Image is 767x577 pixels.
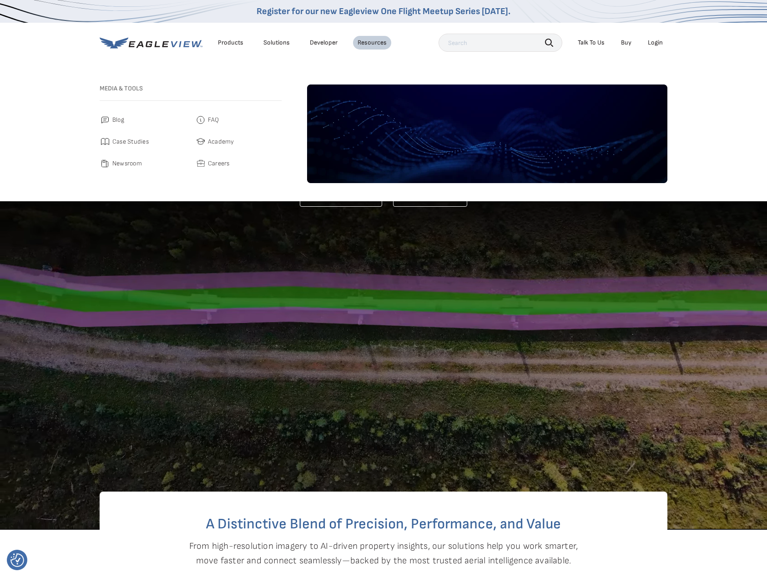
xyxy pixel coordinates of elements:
[195,158,206,169] img: careers.svg
[100,114,111,125] img: blog.svg
[100,85,282,93] h3: Media & Tools
[621,39,631,47] a: Buy
[100,158,111,169] img: newsroom.svg
[263,39,290,47] div: Solutions
[578,39,605,47] div: Talk To Us
[100,114,186,125] a: Blog
[307,85,667,183] img: default-image.webp
[195,136,282,147] a: Academy
[218,39,243,47] div: Products
[208,136,234,147] span: Academy
[310,39,338,47] a: Developer
[112,136,149,147] span: Case Studies
[100,136,186,147] a: Case Studies
[10,553,24,567] button: Consent Preferences
[100,158,186,169] a: Newsroom
[195,158,282,169] a: Careers
[358,39,387,47] div: Resources
[136,517,631,532] h2: A Distinctive Blend of Precision, Performance, and Value
[195,114,206,125] img: faq.svg
[112,114,124,125] span: Blog
[257,6,510,17] a: Register for our new Eagleview One Flight Meetup Series [DATE].
[189,539,578,568] p: From high-resolution imagery to AI-driven property insights, our solutions help you work smarter,...
[208,158,230,169] span: Careers
[195,114,282,125] a: FAQ
[10,553,24,567] img: Revisit consent button
[648,39,663,47] div: Login
[195,136,206,147] img: academy.svg
[112,158,142,169] span: Newsroom
[439,34,562,52] input: Search
[208,114,219,125] span: FAQ
[100,136,111,147] img: case_studies.svg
